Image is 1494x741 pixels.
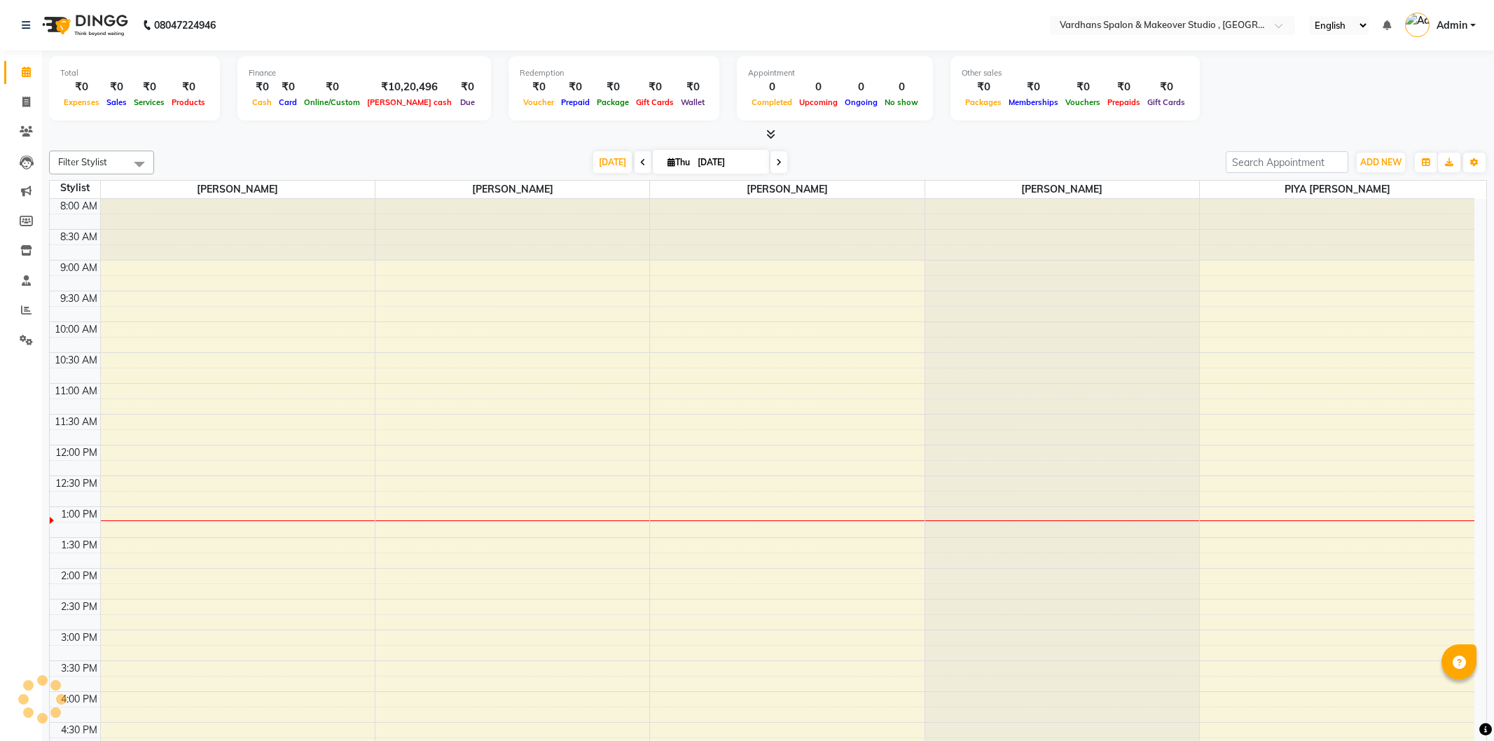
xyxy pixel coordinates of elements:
div: 1:30 PM [58,538,100,553]
span: Due [457,97,478,107]
div: ₹0 [249,79,275,95]
div: 11:00 AM [52,384,100,399]
div: ₹0 [593,79,632,95]
div: ₹0 [130,79,168,95]
span: Packages [962,97,1005,107]
div: 2:00 PM [58,569,100,583]
span: Gift Cards [1144,97,1189,107]
img: logo [36,6,132,45]
div: 9:30 AM [57,291,100,306]
div: Total [60,67,209,79]
b: 08047224946 [154,6,216,45]
div: ₹0 [677,79,708,95]
div: ₹0 [168,79,209,95]
img: Admin [1405,13,1430,37]
div: Other sales [962,67,1189,79]
span: [DATE] [593,151,632,173]
div: 8:30 AM [57,230,100,244]
div: 4:00 PM [58,692,100,707]
span: Services [130,97,168,107]
div: 8:00 AM [57,199,100,214]
span: [PERSON_NAME] [375,181,649,198]
span: [PERSON_NAME] [101,181,375,198]
div: ₹0 [632,79,677,95]
div: Redemption [520,67,708,79]
span: Package [593,97,632,107]
span: No show [881,97,922,107]
div: Stylist [50,181,100,195]
div: 10:30 AM [52,353,100,368]
div: ₹0 [1144,79,1189,95]
input: 2025-09-04 [693,152,763,173]
div: 9:00 AM [57,261,100,275]
input: Search Appointment [1226,151,1348,173]
div: 1:00 PM [58,507,100,522]
div: ₹0 [455,79,480,95]
div: 0 [748,79,796,95]
div: ₹0 [275,79,300,95]
span: ADD NEW [1360,157,1402,167]
span: Upcoming [796,97,841,107]
div: 10:00 AM [52,322,100,337]
span: Products [168,97,209,107]
div: 0 [796,79,841,95]
div: ₹0 [558,79,593,95]
span: Voucher [520,97,558,107]
span: [PERSON_NAME] [650,181,924,198]
span: [PERSON_NAME] cash [364,97,455,107]
div: 0 [881,79,922,95]
div: 0 [841,79,881,95]
span: Sales [103,97,130,107]
span: Expenses [60,97,103,107]
div: 11:30 AM [52,415,100,429]
button: ADD NEW [1357,153,1405,172]
div: 12:00 PM [53,445,100,460]
span: [PERSON_NAME] [925,181,1199,198]
span: Filter Stylist [58,156,107,167]
div: 2:30 PM [58,600,100,614]
span: Memberships [1005,97,1062,107]
div: ₹0 [60,79,103,95]
span: Prepaid [558,97,593,107]
span: PIYA [PERSON_NAME] [1200,181,1474,198]
div: Appointment [748,67,922,79]
span: Gift Cards [632,97,677,107]
div: 4:30 PM [58,723,100,737]
span: Card [275,97,300,107]
span: Admin [1437,18,1467,33]
span: Wallet [677,97,708,107]
span: Online/Custom [300,97,364,107]
div: 3:00 PM [58,630,100,645]
div: ₹0 [1005,79,1062,95]
div: 3:30 PM [58,661,100,676]
div: ₹0 [103,79,130,95]
div: ₹0 [1104,79,1144,95]
span: Thu [664,157,693,167]
div: ₹0 [1062,79,1104,95]
div: 12:30 PM [53,476,100,491]
span: Prepaids [1104,97,1144,107]
span: Completed [748,97,796,107]
div: ₹0 [300,79,364,95]
div: ₹0 [520,79,558,95]
span: Cash [249,97,275,107]
span: Vouchers [1062,97,1104,107]
div: ₹0 [962,79,1005,95]
span: Ongoing [841,97,881,107]
div: Finance [249,67,480,79]
div: ₹10,20,496 [364,79,455,95]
